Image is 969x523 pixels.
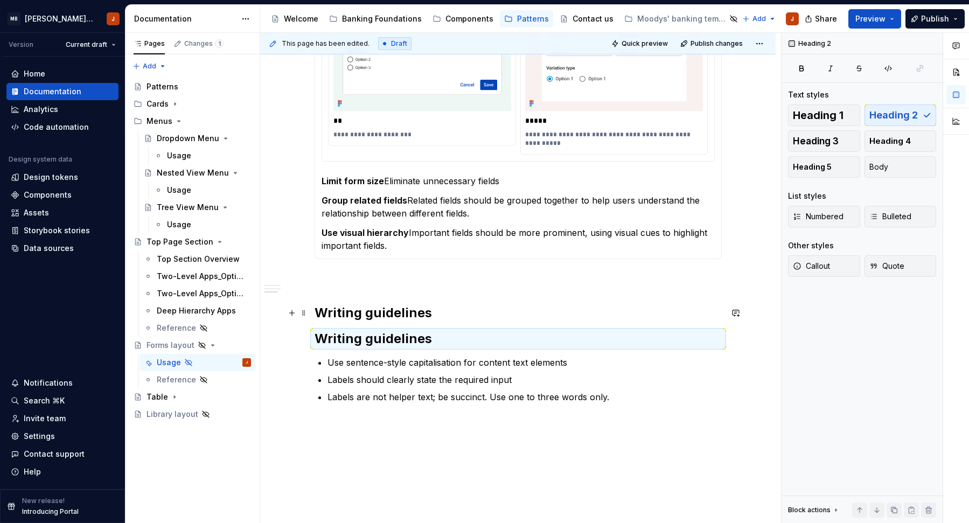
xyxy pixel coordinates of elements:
[9,155,72,164] div: Design system data
[140,268,255,285] a: Two-Level Apps_Option 1
[267,8,737,30] div: Page tree
[865,156,937,178] button: Body
[140,302,255,319] a: Deep Hierarchy Apps
[24,122,89,133] div: Code automation
[157,168,229,178] div: Nested View Menu
[691,39,743,48] span: Publish changes
[327,356,722,369] p: Use sentence-style capitalisation for content text elements
[322,227,409,238] strong: Use visual hierarchy
[24,104,58,115] div: Analytics
[129,78,255,95] a: Patterns
[147,116,172,127] div: Menus
[147,99,169,109] div: Cards
[322,226,715,252] p: Important fields should be more prominent, using visual cues to highlight important fields.
[622,39,668,48] span: Quick preview
[788,240,834,251] div: Other styles
[342,13,422,24] div: Banking Foundations
[140,130,255,147] a: Dropdown Menu
[6,445,118,463] button: Contact support
[22,507,79,516] p: Introducing Portal
[157,374,196,385] div: Reference
[157,254,240,264] div: Top Section Overview
[150,147,255,164] a: Usage
[327,373,722,386] p: Labels should clearly state the required input
[620,10,742,27] a: Moodys' banking template
[150,216,255,233] a: Usage
[6,240,118,257] a: Data sources
[157,288,246,299] div: Two-Level Apps_Option 2
[24,466,41,477] div: Help
[573,13,614,24] div: Contact us
[140,250,255,268] a: Top Section Overview
[869,136,911,147] span: Heading 4
[129,388,255,406] a: Table
[111,15,115,23] div: J
[267,10,323,27] a: Welcome
[848,9,901,29] button: Preview
[322,175,715,187] p: Eliminate unnecessary fields
[6,83,118,100] a: Documentation
[140,354,255,371] a: UsageJ
[865,255,937,277] button: Quote
[788,130,860,152] button: Heading 3
[788,506,831,514] div: Block actions
[8,12,20,25] div: MB
[24,86,81,97] div: Documentation
[793,110,843,121] span: Heading 1
[391,39,407,48] span: Draft
[140,319,255,337] a: Reference
[322,176,384,186] strong: Limit form size
[140,199,255,216] a: Tree View Menu
[147,392,168,402] div: Table
[793,162,832,172] span: Heading 5
[129,337,255,354] a: Forms layout
[921,13,949,24] span: Publish
[24,68,45,79] div: Home
[752,15,766,23] span: Add
[24,378,73,388] div: Notifications
[322,195,407,206] strong: Group related fields
[788,191,826,201] div: List styles
[869,211,911,222] span: Bulleted
[129,406,255,423] a: Library layout
[869,162,888,172] span: Body
[517,13,549,24] div: Patterns
[157,323,196,333] div: Reference
[325,10,426,27] a: Banking Foundations
[788,503,840,518] div: Block actions
[869,261,904,271] span: Quote
[315,304,722,322] h2: Writing guidelines
[855,13,886,24] span: Preview
[788,206,860,227] button: Numbered
[327,390,722,403] p: Labels are not helper text; be succinct. Use one to three words only.
[147,81,178,92] div: Patterns
[150,182,255,199] a: Usage
[157,305,236,316] div: Deep Hierarchy Apps
[793,136,839,147] span: Heading 3
[24,431,55,442] div: Settings
[157,357,181,368] div: Usage
[788,255,860,277] button: Callout
[6,118,118,136] a: Code automation
[6,428,118,445] a: Settings
[2,7,123,30] button: MB[PERSON_NAME] Banking Fusion Design SystemJ
[167,150,191,161] div: Usage
[284,13,318,24] div: Welcome
[6,410,118,427] a: Invite team
[788,156,860,178] button: Heading 5
[24,449,85,459] div: Contact support
[129,233,255,250] a: Top Page Section
[140,285,255,302] a: Two-Level Apps_Option 2
[608,36,673,51] button: Quick preview
[677,36,748,51] button: Publish changes
[791,15,794,23] div: J
[25,13,94,24] div: [PERSON_NAME] Banking Fusion Design System
[129,95,255,113] div: Cards
[215,39,224,48] span: 1
[129,78,255,423] div: Page tree
[157,271,246,282] div: Two-Level Apps_Option 1
[500,10,553,27] a: Patterns
[905,9,965,29] button: Publish
[24,395,65,406] div: Search ⌘K
[9,40,33,49] div: Version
